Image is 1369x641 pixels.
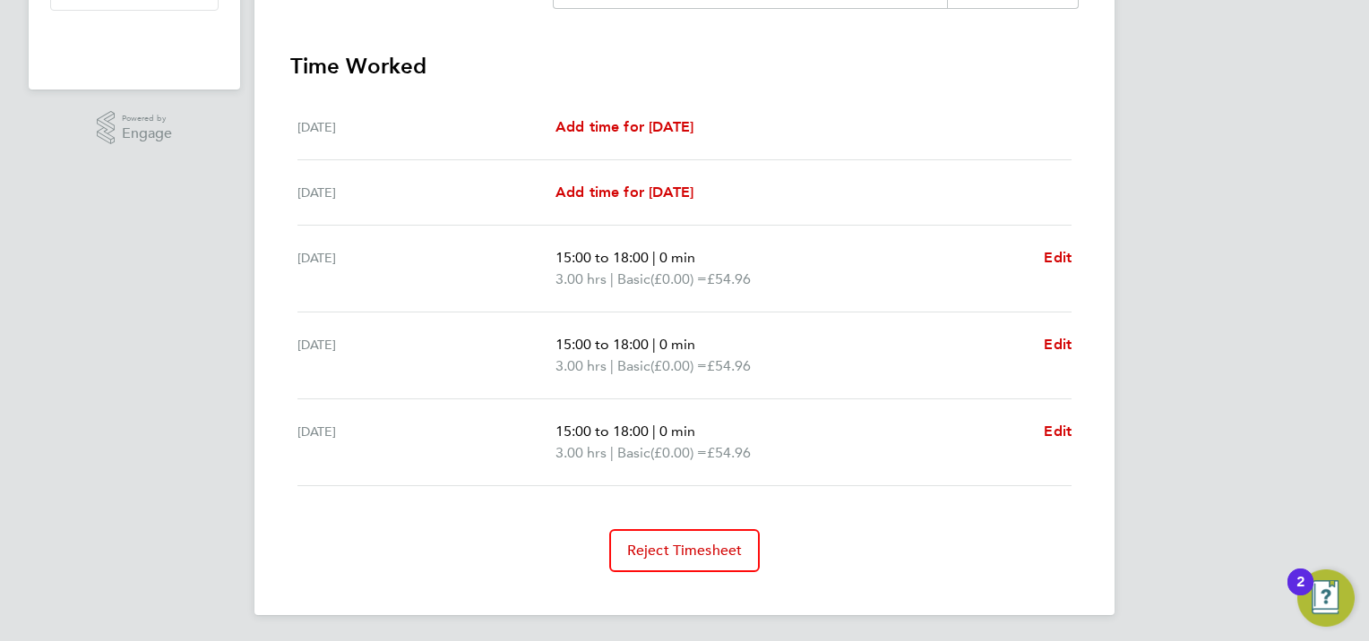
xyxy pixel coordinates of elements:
span: 15:00 to 18:00 [555,249,649,266]
span: Engage [122,126,172,141]
div: [DATE] [297,421,555,464]
span: | [610,357,614,374]
span: £54.96 [707,444,751,461]
span: 15:00 to 18:00 [555,336,649,353]
span: Basic [617,269,650,290]
a: Edit [1044,247,1072,269]
span: (£0.00) = [650,270,707,287]
span: 0 min [659,336,695,353]
span: | [652,249,656,266]
span: | [610,270,614,287]
span: 0 min [659,249,695,266]
a: Add time for [DATE] [555,182,693,203]
span: | [652,336,656,353]
span: 3.00 hrs [555,270,607,287]
div: 2 [1296,582,1304,605]
a: Edit [1044,334,1072,355]
span: 0 min [659,423,695,440]
span: Edit [1044,336,1072,353]
span: 3.00 hrs [555,444,607,461]
span: Basic [617,355,650,377]
button: Reject Timesheet [609,529,761,572]
span: Powered by [122,111,172,126]
span: Edit [1044,249,1072,266]
span: (£0.00) = [650,444,707,461]
a: Add time for [DATE] [555,116,693,138]
span: Add time for [DATE] [555,118,693,135]
span: 15:00 to 18:00 [555,423,649,440]
div: [DATE] [297,182,555,203]
span: Add time for [DATE] [555,184,693,201]
img: fastbook-logo-retina.png [51,29,219,57]
a: Go to home page [50,29,219,57]
div: [DATE] [297,334,555,377]
button: Open Resource Center, 2 new notifications [1297,569,1355,627]
span: Edit [1044,423,1072,440]
span: | [652,423,656,440]
span: Reject Timesheet [627,542,743,560]
div: [DATE] [297,116,555,138]
h3: Time Worked [290,52,1079,81]
a: Powered byEngage [97,111,173,145]
span: (£0.00) = [650,357,707,374]
span: | [610,444,614,461]
span: £54.96 [707,270,751,287]
a: Edit [1044,421,1072,442]
div: [DATE] [297,247,555,290]
span: Basic [617,442,650,464]
span: £54.96 [707,357,751,374]
span: 3.00 hrs [555,357,607,374]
